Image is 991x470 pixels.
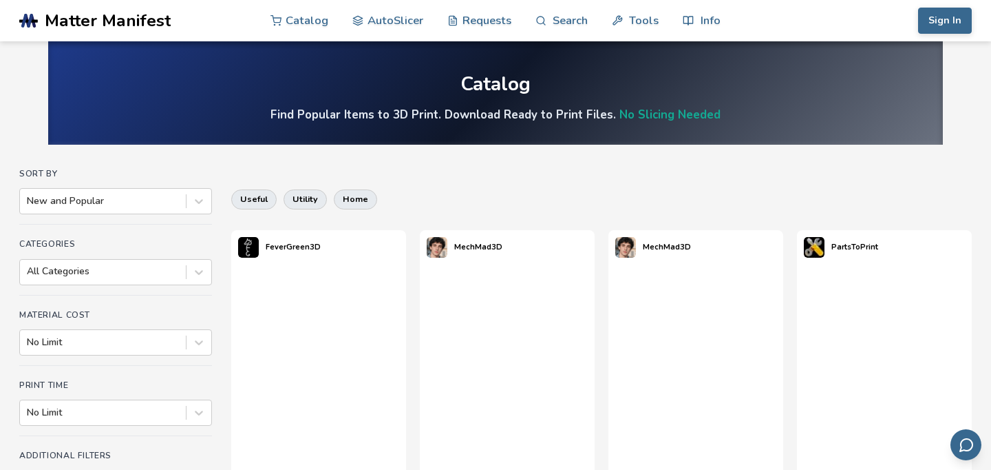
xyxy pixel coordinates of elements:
a: FeverGreen3D's profileFeverGreen3D [231,230,328,265]
p: MechMad3D [643,240,691,254]
span: Matter Manifest [45,11,171,30]
button: Send feedback via email [950,429,981,460]
img: MechMad3D's profile [427,237,447,258]
button: useful [231,190,277,209]
h4: Sort By [19,169,212,178]
h4: Find Popular Items to 3D Print. Download Ready to Print Files. [270,107,721,123]
img: MechMad3D's profile [615,237,636,258]
a: No Slicing Needed [619,107,721,123]
img: PartsToPrint's profile [804,237,824,258]
h4: Print Time [19,380,212,390]
button: Sign In [918,8,972,34]
button: home [334,190,377,209]
a: MechMad3D's profileMechMad3D [420,230,509,265]
a: MechMad3D's profileMechMad3D [608,230,698,265]
input: New and Popular [27,196,30,207]
p: FeverGreen3D [266,240,321,254]
p: MechMad3D [454,240,502,254]
h4: Categories [19,239,212,249]
h4: Additional Filters [19,451,212,460]
div: Catalog [460,74,531,95]
a: PartsToPrint's profilePartsToPrint [797,230,885,265]
p: PartsToPrint [831,240,878,254]
button: utility [284,190,327,209]
h4: Material Cost [19,310,212,320]
input: No Limit [27,337,30,348]
input: No Limit [27,407,30,418]
input: All Categories [27,266,30,277]
img: FeverGreen3D's profile [238,237,259,258]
